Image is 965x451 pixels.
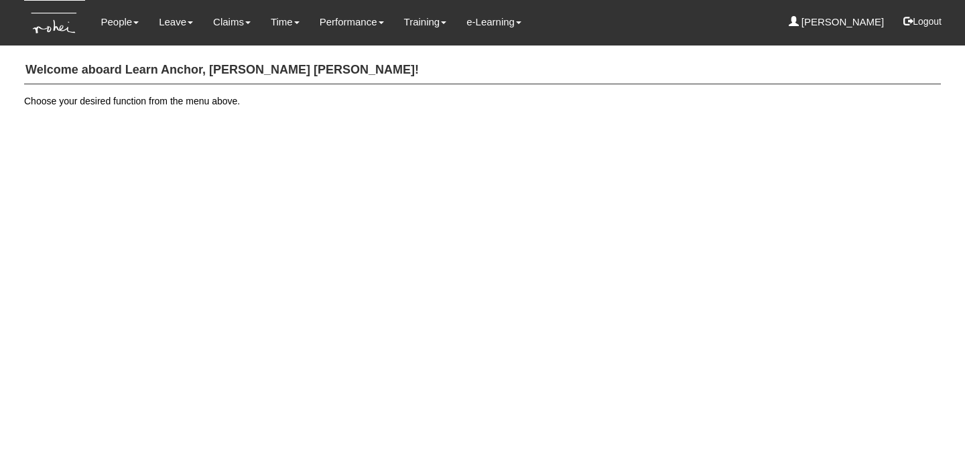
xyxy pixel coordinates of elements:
[271,7,300,37] a: Time
[159,7,193,37] a: Leave
[101,7,139,37] a: People
[466,7,521,37] a: e-Learning
[909,397,952,438] iframe: chat widget
[894,5,951,37] button: Logout
[24,94,941,108] p: Choose your desired function from the menu above.
[404,7,447,37] a: Training
[213,7,251,37] a: Claims
[789,7,885,37] a: [PERSON_NAME]
[320,7,384,37] a: Performance
[24,57,941,84] h4: Welcome aboard Learn Anchor, [PERSON_NAME] [PERSON_NAME]!
[24,1,85,46] img: KTs7HI1dOZG7tu7pUkOpGGQAiEQAiEQAj0IhBB1wtXDg6BEAiBEAiBEAiB4RGIoBtemSRFIRACIRACIRACIdCLQARdL1w5OAR...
